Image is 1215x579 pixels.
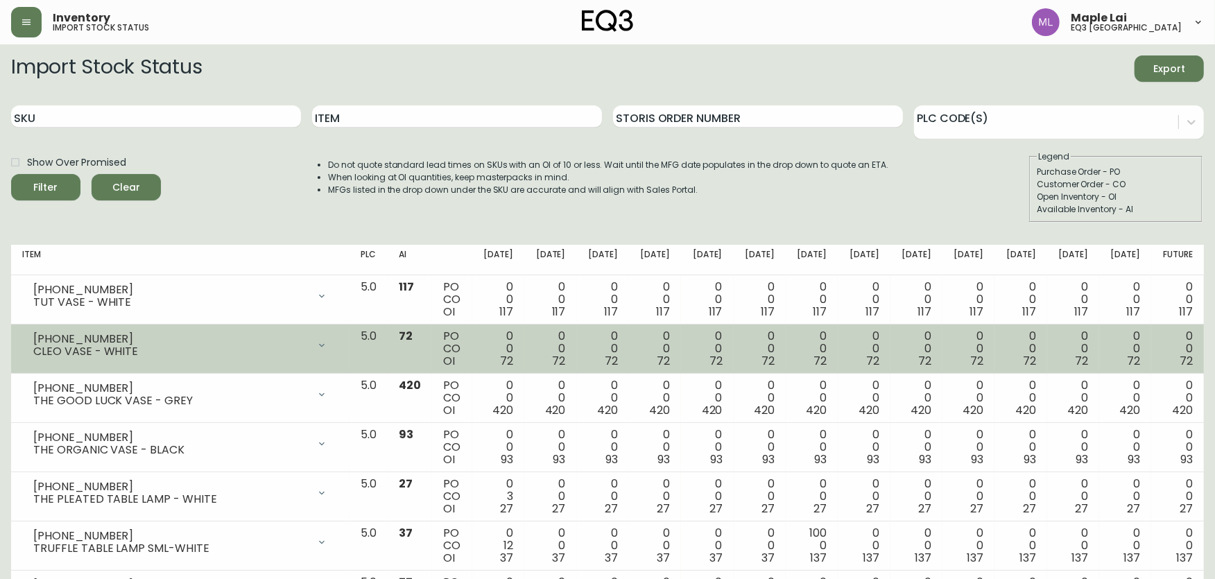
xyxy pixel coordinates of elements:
span: OI [443,353,455,369]
div: 0 0 [902,478,931,515]
span: 72 [553,353,566,369]
div: 0 0 [692,478,722,515]
div: 0 0 [692,281,722,318]
div: 0 0 [797,330,827,368]
span: Inventory [53,12,110,24]
div: 0 0 [1110,281,1140,318]
div: 0 0 [1162,478,1193,515]
span: 93 [657,451,670,467]
span: 117 [604,304,618,320]
span: 27 [970,501,983,517]
img: logo [582,10,633,32]
div: 0 0 [1110,478,1140,515]
span: 137 [1019,550,1036,566]
div: 0 0 [1058,429,1088,466]
div: 0 0 [745,478,775,515]
div: 0 0 [1162,527,1193,564]
span: 27 [866,501,879,517]
td: 5.0 [350,374,388,423]
div: 0 0 [954,527,983,564]
span: 420 [702,402,723,418]
div: 0 0 [902,330,931,368]
span: 72 [970,353,983,369]
div: 0 0 [745,281,775,318]
span: 137 [810,550,827,566]
td: 5.0 [350,472,388,521]
span: 27 [1023,501,1036,517]
span: 420 [806,402,827,418]
div: 0 0 [1162,330,1193,368]
div: THE PLEATED TABLE LAMP - WHITE [33,493,308,505]
div: PO CO [443,527,460,564]
span: 37 [399,525,413,541]
div: 0 0 [1058,281,1088,318]
div: [PHONE_NUMBER]THE GOOD LUCK VASE - GREY [22,379,338,410]
div: 0 0 [954,478,983,515]
div: 0 0 [692,429,722,466]
div: 0 0 [535,330,565,368]
th: [DATE] [994,245,1046,275]
div: [PHONE_NUMBER]THE ORGANIC VASE - BLACK [22,429,338,459]
span: 93 [919,451,931,467]
div: [PHONE_NUMBER]CLEO VASE - WHITE [22,330,338,361]
div: Customer Order - CO [1037,178,1195,191]
span: 27 [1180,501,1193,517]
span: 72 [399,328,413,344]
span: 137 [1071,550,1088,566]
span: OI [443,501,455,517]
div: 0 3 [483,478,513,515]
span: 93 [971,451,983,467]
span: Export [1146,60,1193,78]
div: 0 0 [588,478,618,515]
span: 37 [500,550,513,566]
span: 72 [605,353,618,369]
div: 0 0 [954,379,983,417]
th: [DATE] [786,245,838,275]
span: 420 [1015,402,1036,418]
div: 0 0 [745,330,775,368]
div: Available Inventory - AI [1037,203,1195,216]
span: 37 [709,550,723,566]
div: 0 0 [640,330,670,368]
div: 0 0 [1006,379,1035,417]
span: 27 [1128,501,1141,517]
span: 72 [918,353,931,369]
div: Open Inventory - OI [1037,191,1195,203]
div: 0 0 [1058,379,1088,417]
th: [DATE] [1099,245,1151,275]
div: PO CO [443,379,460,417]
div: 0 0 [535,527,565,564]
span: 72 [500,353,513,369]
th: [DATE] [472,245,524,275]
span: 72 [1023,353,1036,369]
span: 420 [399,377,421,393]
span: 117 [709,304,723,320]
button: Filter [11,174,80,200]
span: 72 [657,353,670,369]
div: 0 0 [692,330,722,368]
div: 0 0 [640,478,670,515]
span: 27 [709,501,723,517]
div: TUT VASE - WHITE [33,296,308,309]
span: 117 [1022,304,1036,320]
div: 0 0 [797,281,827,318]
div: 0 0 [849,429,879,466]
span: 72 [761,353,775,369]
span: 420 [649,402,670,418]
span: OI [443,451,455,467]
span: 93 [814,451,827,467]
th: [DATE] [1047,245,1099,275]
div: 0 0 [535,478,565,515]
th: [DATE] [838,245,890,275]
div: 0 0 [954,429,983,466]
div: 0 0 [797,478,827,515]
th: [DATE] [524,245,576,275]
th: AI [388,245,432,275]
li: When looking at OI quantities, keep masterpacks in mind. [328,171,888,184]
button: Clear [92,174,161,200]
span: 420 [545,402,566,418]
div: 0 0 [849,478,879,515]
div: 0 0 [588,281,618,318]
div: [PHONE_NUMBER] [33,382,308,395]
span: 37 [553,550,566,566]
